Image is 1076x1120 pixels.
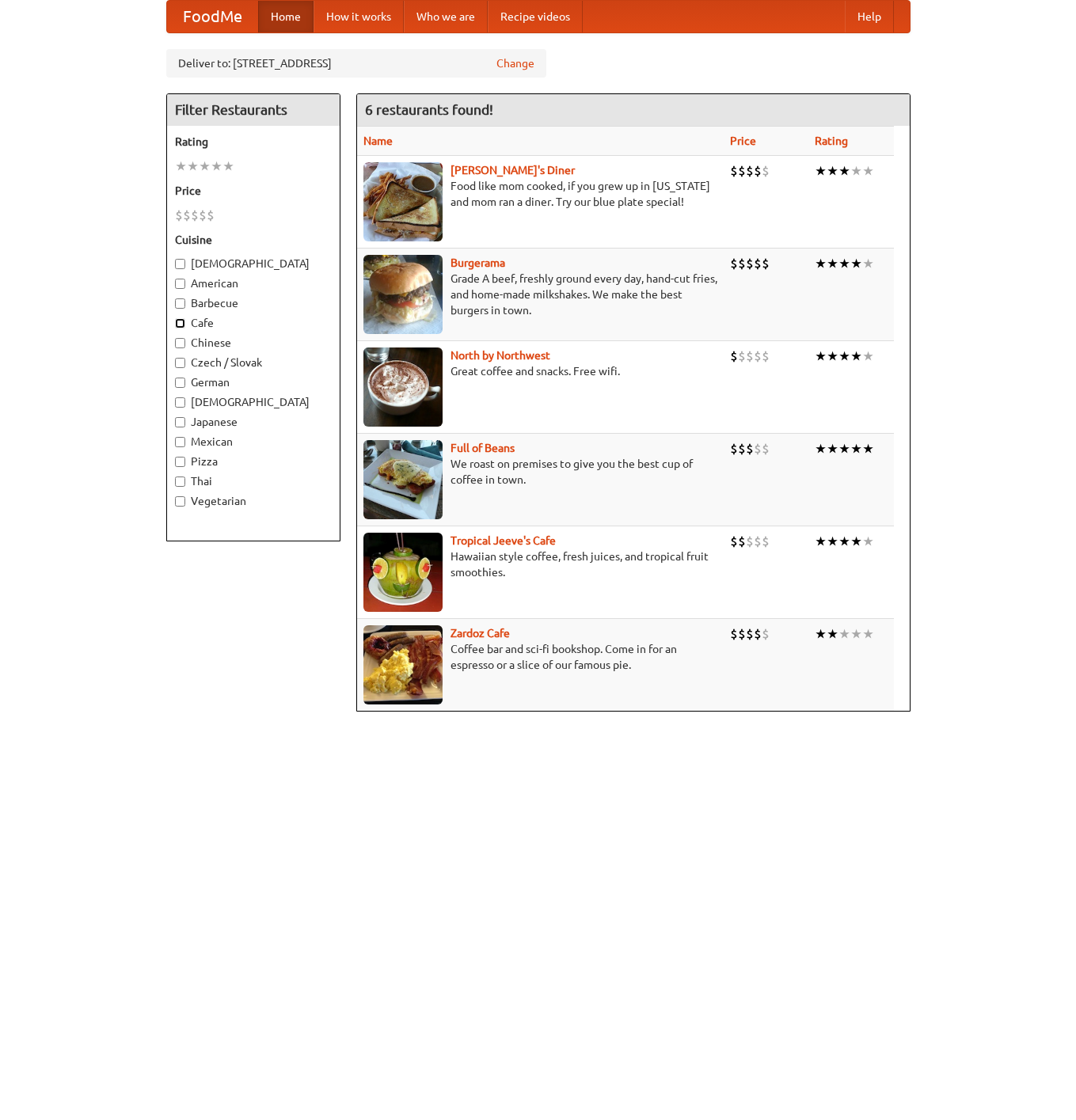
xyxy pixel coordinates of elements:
[738,533,746,550] li: $
[175,315,332,331] label: Cafe
[754,440,762,457] li: $
[815,533,827,550] li: ★
[363,549,717,580] p: Hawaiian style coffee, fresh juices, and tropical fruit smoothies.
[175,318,185,328] input: Cafe
[762,625,770,643] li: $
[850,533,862,550] li: ★
[187,158,199,175] li: ★
[363,178,717,210] p: Food like mom cooked, if you grew up in [US_STATE] and mom ran a diner. Try our blue plate special!
[827,162,838,180] li: ★
[175,378,185,388] input: German
[363,347,443,427] img: north.jpg
[730,533,738,550] li: $
[815,625,827,643] li: ★
[199,207,207,224] li: $
[451,534,556,547] a: Tropical Jeeve's Cafe
[862,347,874,365] li: ★
[850,255,862,272] li: ★
[850,347,862,365] li: ★
[815,255,827,272] li: ★
[827,255,838,272] li: ★
[738,255,746,272] li: $
[363,255,443,334] img: burgerama.jpg
[730,440,738,457] li: $
[738,625,746,643] li: $
[175,183,332,199] h5: Price
[175,207,183,224] li: $
[175,493,332,509] label: Vegetarian
[754,625,762,643] li: $
[862,533,874,550] li: ★
[199,158,211,175] li: ★
[827,625,838,643] li: ★
[191,207,199,224] li: $
[838,440,850,457] li: ★
[363,456,717,488] p: We roast on premises to give you the best cup of coffee in town.
[363,162,443,241] img: sallys.jpg
[365,102,493,117] ng-pluralize: 6 restaurants found!
[496,55,534,71] a: Change
[175,259,185,269] input: [DEMOGRAPHIC_DATA]
[175,256,332,271] label: [DEMOGRAPHIC_DATA]
[363,533,443,612] img: jeeves.jpg
[746,347,754,365] li: $
[451,627,510,640] b: Zardoz Cafe
[222,158,234,175] li: ★
[738,440,746,457] li: $
[167,94,340,126] h4: Filter Restaurants
[363,641,717,673] p: Coffee bar and sci-fi bookshop. Come in for an espresso or a slice of our famous pie.
[762,533,770,550] li: $
[175,394,332,410] label: [DEMOGRAPHIC_DATA]
[730,625,738,643] li: $
[175,374,332,390] label: German
[207,207,215,224] li: $
[730,135,756,147] a: Price
[738,162,746,180] li: $
[730,162,738,180] li: $
[488,1,583,32] a: Recipe videos
[862,625,874,643] li: ★
[404,1,488,32] a: Who we are
[746,255,754,272] li: $
[754,533,762,550] li: $
[363,271,717,318] p: Grade A beef, freshly ground every day, hand-cut fries, and home-made milkshakes. We make the bes...
[175,397,185,408] input: [DEMOGRAPHIC_DATA]
[762,255,770,272] li: $
[211,158,222,175] li: ★
[862,162,874,180] li: ★
[815,440,827,457] li: ★
[850,625,862,643] li: ★
[762,347,770,365] li: $
[762,440,770,457] li: $
[175,476,185,487] input: Thai
[175,414,332,430] label: Japanese
[175,358,185,368] input: Czech / Slovak
[175,275,332,291] label: American
[175,417,185,427] input: Japanese
[746,440,754,457] li: $
[363,363,717,379] p: Great coffee and snacks. Free wifi.
[175,355,332,370] label: Czech / Slovak
[754,255,762,272] li: $
[827,440,838,457] li: ★
[167,1,258,32] a: FoodMe
[850,162,862,180] li: ★
[815,347,827,365] li: ★
[175,134,332,150] h5: Rating
[363,440,443,519] img: beans.jpg
[451,256,505,269] a: Burgerama
[850,440,862,457] li: ★
[838,255,850,272] li: ★
[845,1,894,32] a: Help
[175,434,332,450] label: Mexican
[363,135,393,147] a: Name
[451,349,550,362] a: North by Northwest
[730,255,738,272] li: $
[451,442,515,454] a: Full of Beans
[862,255,874,272] li: ★
[838,625,850,643] li: ★
[314,1,404,32] a: How it works
[175,335,332,351] label: Chinese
